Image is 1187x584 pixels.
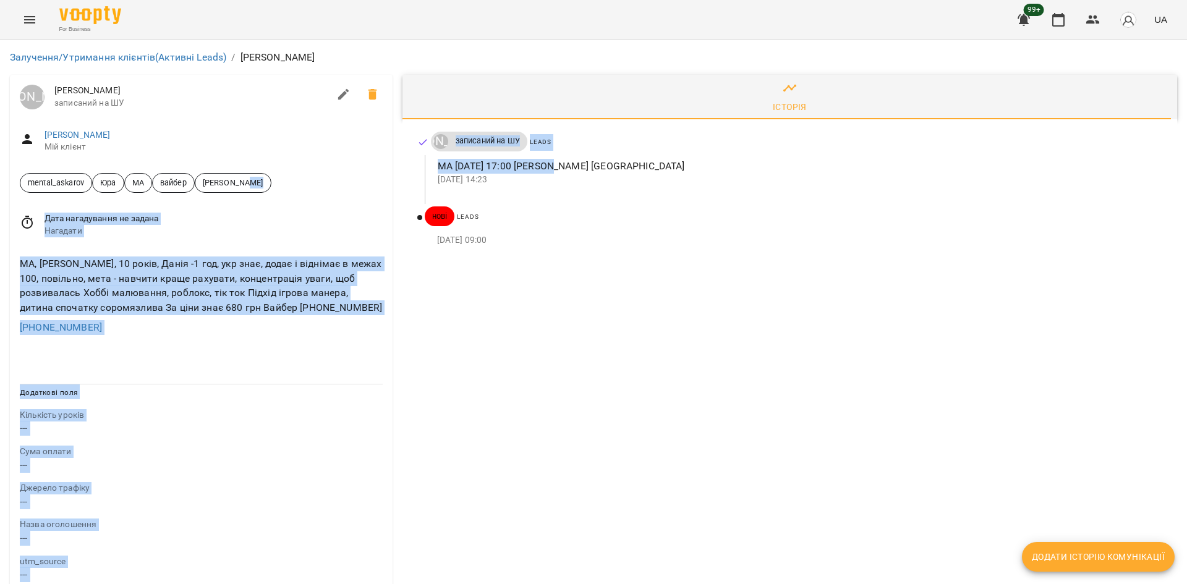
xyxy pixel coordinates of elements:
[15,5,45,35] button: Menu
[20,177,91,188] span: mental_askarov
[195,177,271,188] span: [PERSON_NAME]
[438,174,1157,186] p: [DATE] 14:23
[425,211,455,222] span: нові
[448,135,527,146] span: записаний на ШУ
[20,421,383,436] p: ---
[20,531,383,546] p: ---
[20,482,383,494] p: field-description
[1149,8,1172,31] button: UA
[530,138,551,145] span: Leads
[45,141,383,153] span: Мій клієнт
[1032,549,1165,564] span: Додати історію комунікації
[20,556,383,568] p: field-description
[431,134,448,149] a: [PERSON_NAME]
[240,50,315,65] p: [PERSON_NAME]
[54,85,329,97] span: [PERSON_NAME]
[17,254,385,317] div: МА, [PERSON_NAME], 10 років, Данія -1 год, укр знає, додає і віднімає в межах 100, повільно, мета...
[153,177,194,188] span: вайбер
[93,177,123,188] span: Юра
[1120,11,1137,28] img: avatar_s.png
[20,409,383,421] p: field-description
[1022,542,1175,572] button: Додати історію комунікації
[433,134,448,149] div: Юрій Тимочко
[773,99,807,114] div: Історія
[231,50,235,65] li: /
[20,446,383,458] p: field-description
[54,97,329,109] span: записаний на ШУ
[20,321,102,333] a: [PHONE_NUMBER]
[45,213,383,225] span: Дата нагадування не задана
[10,51,226,63] a: Залучення/Утримання клієнтів(Активні Leads)
[1154,13,1167,26] span: UA
[45,225,383,237] span: Нагадати
[20,494,383,509] p: ---
[1024,4,1044,16] span: 99+
[20,458,383,473] p: ---
[20,85,45,109] a: [PERSON_NAME]
[437,234,1157,247] p: [DATE] 09:00
[59,25,121,33] span: For Business
[20,85,45,109] div: Юрій Тимочко
[20,567,383,582] p: ---
[125,177,151,188] span: МА
[438,159,1157,174] p: МА [DATE] 17:00 [PERSON_NAME] [GEOGRAPHIC_DATA]
[20,388,78,397] span: Додаткові поля
[457,213,479,220] span: Leads
[20,518,383,531] p: field-description
[59,6,121,24] img: Voopty Logo
[45,130,111,140] a: [PERSON_NAME]
[10,50,1177,65] nav: breadcrumb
